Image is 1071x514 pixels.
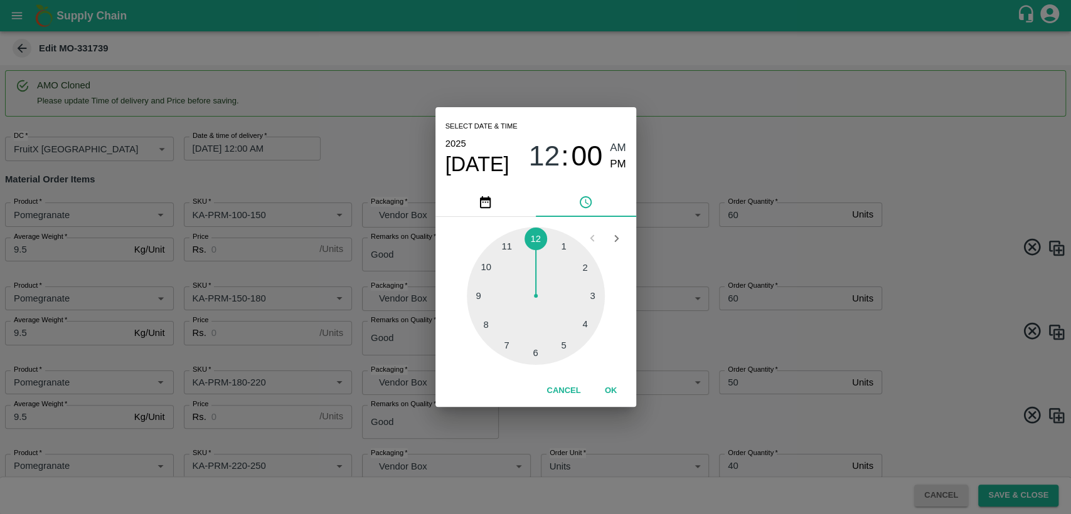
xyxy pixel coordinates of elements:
[445,152,509,177] button: [DATE]
[445,117,518,136] span: Select date & time
[536,187,636,217] button: pick time
[610,140,626,157] button: AM
[528,140,560,172] span: 12
[435,187,536,217] button: pick date
[591,380,631,402] button: OK
[561,140,568,173] span: :
[604,226,628,250] button: Open next view
[571,140,602,173] button: 00
[571,140,602,172] span: 00
[541,380,585,402] button: Cancel
[528,140,560,173] button: 12
[610,156,626,173] button: PM
[445,135,466,152] button: 2025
